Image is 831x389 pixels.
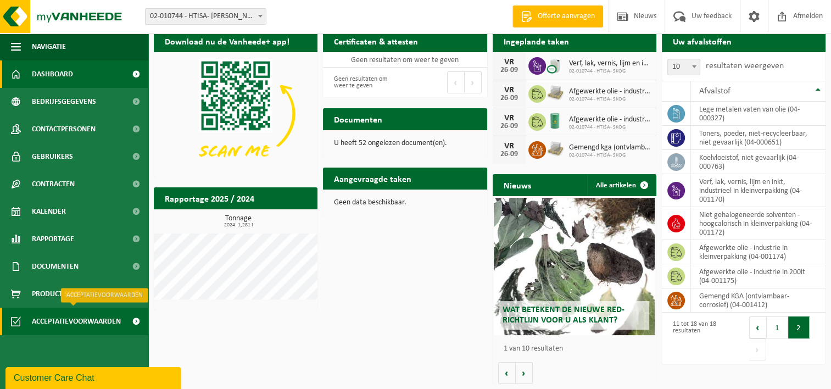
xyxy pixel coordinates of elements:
span: Offerte aanvragen [535,11,598,22]
div: VR [498,58,520,66]
iframe: chat widget [5,365,183,389]
span: 02-010744 - HTISA- SKOG - GENT [146,9,266,24]
span: Afgewerkte olie - industrie in 200lt [569,115,651,124]
span: 10 [668,59,700,75]
td: verf, lak, vernis, lijm en inkt, industrieel in kleinverpakking (04-001170) [691,174,826,207]
span: Wat betekent de nieuwe RED-richtlijn voor u als klant? [502,305,624,325]
p: 1 van 10 resultaten [504,345,651,353]
h2: Download nu de Vanheede+ app! [154,30,300,52]
div: VR [498,86,520,95]
div: 26-09 [498,95,520,102]
h2: Documenten [323,108,393,130]
button: Next [749,338,766,360]
td: gemengd KGA (ontvlambaar-corrosief) (04-001412) [691,288,826,313]
h2: Uw afvalstoffen [662,30,743,52]
h2: Ingeplande taken [493,30,580,52]
div: 26-09 [498,151,520,158]
button: Previous [749,316,767,338]
span: Contracten [32,170,75,198]
span: 02-010744 - HTISA- SKOG [569,68,651,75]
a: Wat betekent de nieuwe RED-richtlijn voor u als klant? [494,198,654,335]
span: 02-010744 - HTISA- SKOG [569,124,651,131]
td: Geen resultaten om weer te geven [323,52,487,68]
a: Alle artikelen [587,174,655,196]
span: Kalender [32,198,66,225]
td: koelvloeistof, niet gevaarlijk (04-000763) [691,150,826,174]
div: 11 tot 18 van 18 resultaten [667,315,738,362]
span: Dashboard [32,60,73,88]
td: toners, poeder, niet-recycleerbaar, niet gevaarlijk (04-000651) [691,126,826,150]
button: Vorige [498,362,516,384]
div: Geen resultaten om weer te geven [328,70,399,95]
p: Geen data beschikbaar. [334,199,476,207]
span: Gemengd kga (ontvlambaar-corrosief) [569,143,651,152]
a: Bekijk rapportage [236,209,316,231]
td: niet gehalogeneerde solventen - hoogcalorisch in kleinverpakking (04-001172) [691,207,826,240]
button: Previous [447,71,465,93]
span: Documenten [32,253,79,280]
td: lege metalen vaten van olie (04-000327) [691,102,826,126]
span: 02-010744 - HTISA- SKOG [569,152,651,159]
h3: Tonnage [159,215,317,228]
span: Rapportage [32,225,74,253]
span: Product Shop [32,280,82,308]
td: afgewerkte olie - industrie in 200lt (04-001175) [691,264,826,288]
button: Next [465,71,482,93]
span: Afgewerkte olie - industrie in kleinverpakking [569,87,651,96]
span: 02-010744 - HTISA- SKOG [569,96,651,103]
button: 2 [788,316,810,338]
h2: Nieuws [493,174,542,196]
span: Verf, lak, vernis, lijm en inkt, industrieel in kleinverpakking [569,59,651,68]
label: resultaten weergeven [706,62,784,70]
img: LP-LD-CU [546,55,565,74]
img: LP-LD-00200-MET-21 [546,112,565,130]
div: 26-09 [498,123,520,130]
span: Navigatie [32,33,66,60]
a: Offerte aanvragen [512,5,603,27]
span: 2024: 1,281 t [159,223,317,228]
span: Acceptatievoorwaarden [32,308,121,335]
button: 1 [767,316,788,338]
span: Gebruikers [32,143,73,170]
img: LP-PA-00000-WDN-11 [546,84,565,102]
span: Afvalstof [699,87,730,96]
p: U heeft 52 ongelezen document(en). [334,140,476,147]
h2: Rapportage 2025 / 2024 [154,187,265,209]
div: VR [498,114,520,123]
button: Volgende [516,362,533,384]
div: 26-09 [498,66,520,74]
td: afgewerkte olie - industrie in kleinverpakking (04-001174) [691,240,826,264]
img: LP-PA-00000-WDN-11 [546,140,565,158]
span: Contactpersonen [32,115,96,143]
span: Bedrijfsgegevens [32,88,96,115]
h2: Aangevraagde taken [323,168,422,189]
img: Download de VHEPlus App [154,52,317,175]
div: VR [498,142,520,151]
span: 02-010744 - HTISA- SKOG - GENT [145,8,266,25]
span: 10 [667,59,700,75]
h2: Certificaten & attesten [323,30,429,52]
